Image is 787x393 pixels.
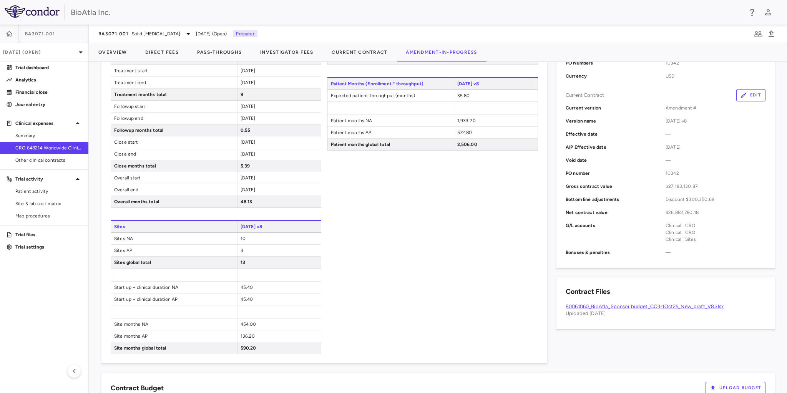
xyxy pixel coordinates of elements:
p: Version name [566,118,666,124]
span: [DATE] v8 [666,118,765,124]
div: BioAtla Inc. [71,7,742,18]
span: [DATE] [241,151,256,157]
span: Sites [111,221,237,232]
span: 10 [241,236,246,241]
p: Trial dashboard [15,64,82,71]
span: Start up + clinical duration NA [111,282,237,293]
div: Clinical : CRO [666,222,765,229]
span: [DATE] [241,175,256,181]
span: 35.80 [457,93,470,98]
span: Patient months global total [328,139,454,150]
span: [DATE] [241,116,256,121]
span: Patient Months (Enrollment * throughput) [327,78,454,90]
span: Sites global total [111,257,237,268]
span: 590.20 [241,345,256,351]
span: Sites NA [111,233,237,244]
div: Clinical : Sites [666,236,765,243]
span: BA3071.001 [98,31,129,37]
p: Current version [566,104,666,111]
button: Investigator Fees [251,43,322,61]
p: Trial settings [15,244,82,250]
p: Financial close [15,89,82,96]
span: 3 [241,248,243,253]
button: Direct Fees [136,43,188,61]
span: Site months global total [111,342,237,354]
p: Uploaded [DATE] [566,310,765,317]
span: BA3071.001 [25,31,55,37]
p: Trial files [15,231,82,238]
p: Bonuses & penalties [566,249,666,256]
span: Followup end [111,113,237,124]
p: Clinical expenses [15,120,73,127]
span: — [666,249,765,256]
span: Treatment start [111,65,237,76]
button: Pass-Throughs [188,43,251,61]
span: 5.39 [241,163,250,169]
span: 45.40 [241,297,253,302]
span: Treatment months total [111,89,237,100]
span: 454.00 [241,322,256,327]
span: [DATE] [241,187,256,192]
span: CRO 648214 Worldwide Clinical Trials Holdings, Inc. [15,144,82,151]
span: 13 [241,260,245,265]
p: Bottom line adjustments [566,196,666,203]
span: 10342 [666,170,765,177]
span: Overall months total [111,196,237,207]
span: 2,506.00 [457,142,477,147]
span: Close end [111,148,237,160]
span: [DATE] [241,68,256,73]
a: 80061060_BioAtla_Sponsor budget_CO3-1Oct25_New_draft_V8.xlsx [566,303,724,309]
p: PO Numbers [566,60,666,66]
div: Clinical : CRO [666,229,765,236]
div: Discount $300,350.69 [666,196,765,203]
span: Site & lab cost matrix [15,200,82,207]
span: Patient months NA [328,115,454,126]
p: Preparer [233,30,257,37]
span: $27,183,130.87 [666,183,765,190]
span: Overall end [111,184,237,196]
span: 136.20 [241,333,255,339]
p: Effective date [566,131,666,138]
span: Amendment # [666,104,765,111]
p: Gross contract value [566,183,666,190]
p: Analytics [15,76,82,83]
span: Close start [111,136,237,148]
img: logo-full-BYUhSk78.svg [5,5,60,18]
span: Summary [15,132,82,139]
p: Current Contract [566,92,604,99]
span: — [666,157,765,164]
button: Overview [89,43,136,61]
p: AIP Effective date [566,144,666,151]
p: Journal entry [15,101,82,108]
span: 10342 [666,60,765,66]
span: Close months total [111,160,237,172]
span: Overall start [111,172,237,184]
span: 1,933.20 [457,118,476,123]
button: Amendment-In-Progress [397,43,486,61]
span: 48.13 [241,199,252,204]
p: [DATE] (Open) [3,49,76,56]
span: [DATE] [241,80,256,85]
span: [DATE] [666,144,765,151]
span: Site months AP [111,330,237,342]
span: [DATE] v8 [237,221,321,232]
span: [DATE] [241,104,256,109]
span: [DATE] v8 [454,78,538,90]
button: Current Contract [322,43,397,61]
h6: Contract Files [566,287,610,297]
span: 9 [241,92,243,97]
span: Site months NA [111,318,237,330]
span: — [666,131,765,138]
span: Expected patient throughput (months) [328,90,454,101]
span: USD [666,73,765,80]
span: Solid [MEDICAL_DATA] [132,30,181,37]
button: Edit [736,89,765,101]
span: Followup months total [111,124,237,136]
p: Net contract value [566,209,666,216]
p: Currency [566,73,666,80]
p: Void date [566,157,666,164]
span: 0.55 [241,128,251,133]
span: Patient months AP [328,127,454,138]
span: Patient activity [15,188,82,195]
p: Trial activity [15,176,73,182]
